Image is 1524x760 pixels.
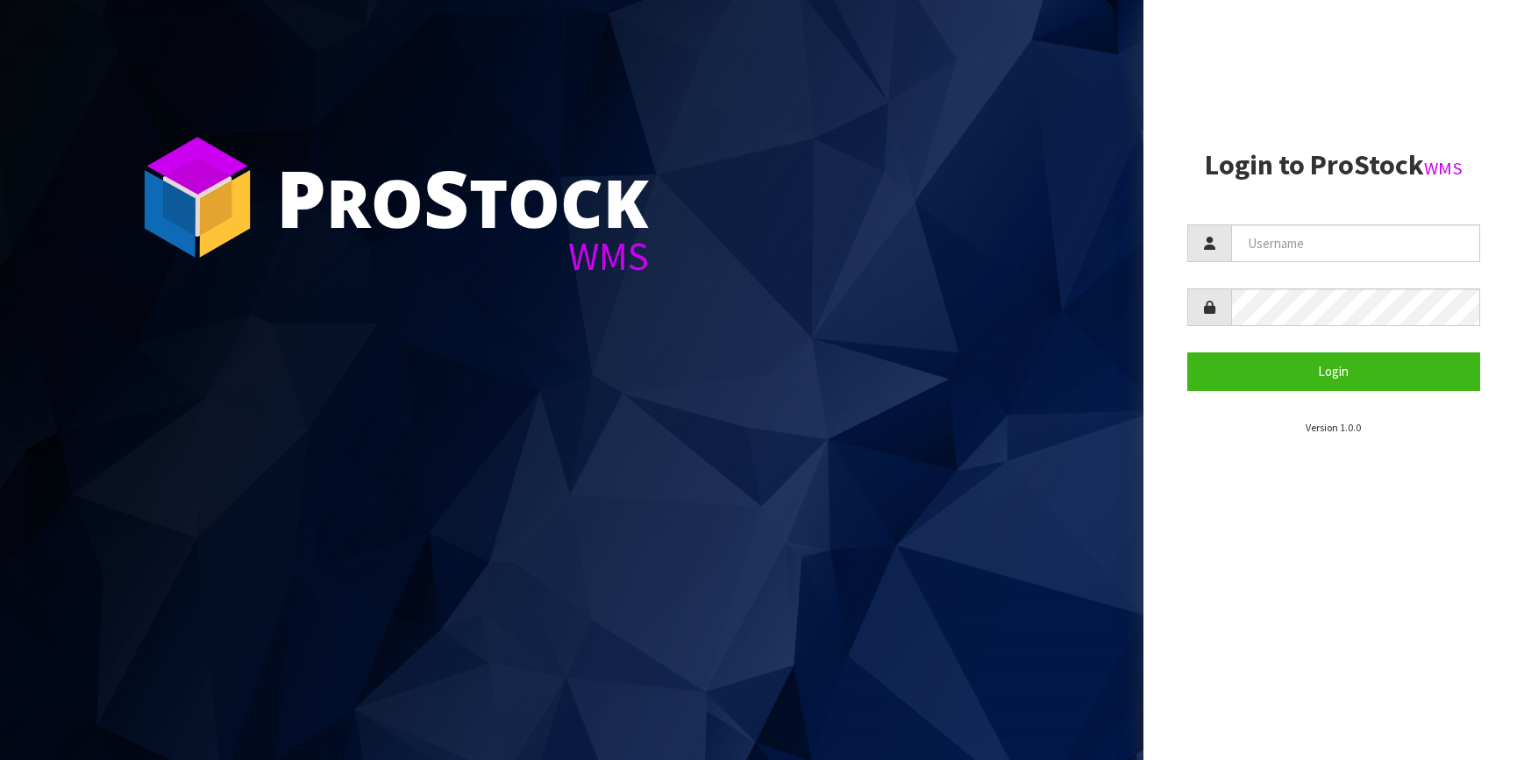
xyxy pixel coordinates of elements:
small: Version 1.0.0 [1306,421,1361,434]
input: Username [1231,224,1481,262]
button: Login [1187,352,1481,390]
span: P [276,144,326,251]
div: ro tock [276,158,649,237]
span: S [424,144,469,251]
div: WMS [276,237,649,276]
small: WMS [1424,157,1463,180]
img: ProStock Cube [132,131,263,263]
h2: Login to ProStock [1187,150,1481,181]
